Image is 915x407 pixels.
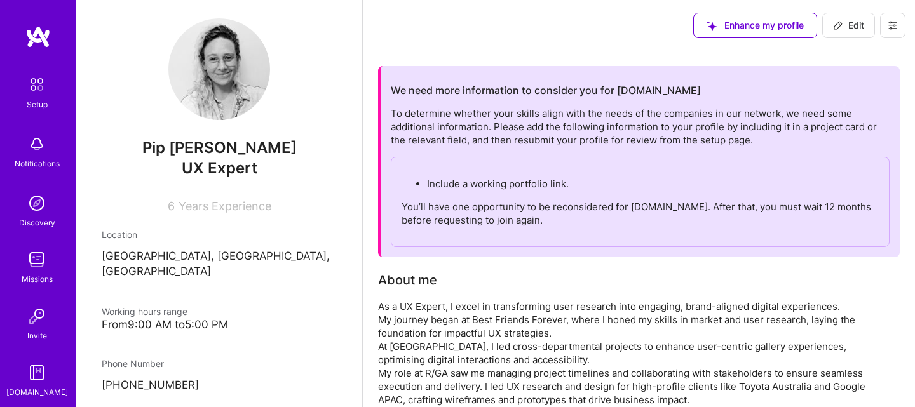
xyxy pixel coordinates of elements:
[822,13,875,38] button: Edit
[391,107,890,247] div: To determine whether your skills align with the needs of the companies in our network, we need so...
[19,216,55,229] div: Discovery
[102,378,337,393] p: [PHONE_NUMBER]
[102,358,164,369] span: Phone Number
[707,19,804,32] span: Enhance my profile
[402,200,879,227] p: You’ll have one opportunity to be reconsidered for [DOMAIN_NAME]. After that, you must wait 12 mo...
[24,190,50,216] img: discovery
[27,98,48,111] div: Setup
[102,318,337,331] div: From 9:00 AM to 5:00 PM
[27,329,47,342] div: Invite
[427,177,879,190] p: Include a working portfolio link.
[24,304,50,329] img: Invite
[24,360,50,385] img: guide book
[24,247,50,272] img: teamwork
[179,199,271,213] span: Years Experience
[182,159,257,177] span: UX Expert
[15,157,60,170] div: Notifications
[102,306,187,317] span: Working hours range
[707,21,717,31] i: icon SuggestedTeams
[391,84,701,97] h2: We need more information to consider you for [DOMAIN_NAME]
[102,228,337,241] div: Location
[693,13,817,38] button: Enhance my profile
[168,199,175,213] span: 6
[102,138,337,157] span: Pip [PERSON_NAME]
[6,385,68,399] div: [DOMAIN_NAME]
[168,18,270,120] img: User Avatar
[24,71,50,98] img: setup
[833,19,864,32] span: Edit
[102,249,337,279] p: [GEOGRAPHIC_DATA], [GEOGRAPHIC_DATA], [GEOGRAPHIC_DATA]
[25,25,51,48] img: logo
[22,272,53,286] div: Missions
[378,270,437,290] div: About me
[24,131,50,157] img: bell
